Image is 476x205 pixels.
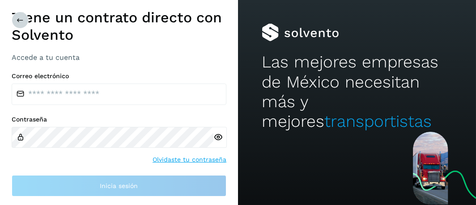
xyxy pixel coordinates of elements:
label: Correo electrónico [12,72,226,80]
a: Olvidaste tu contraseña [153,155,226,164]
button: Inicia sesión [12,175,226,197]
label: Contraseña [12,116,226,123]
h1: Tiene un contrato directo con Solvento [12,9,226,43]
h2: Las mejores empresas de México necesitan más y mejores [262,52,452,132]
h3: Accede a tu cuenta [12,53,226,62]
span: Inicia sesión [100,183,138,189]
span: transportistas [324,112,432,131]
